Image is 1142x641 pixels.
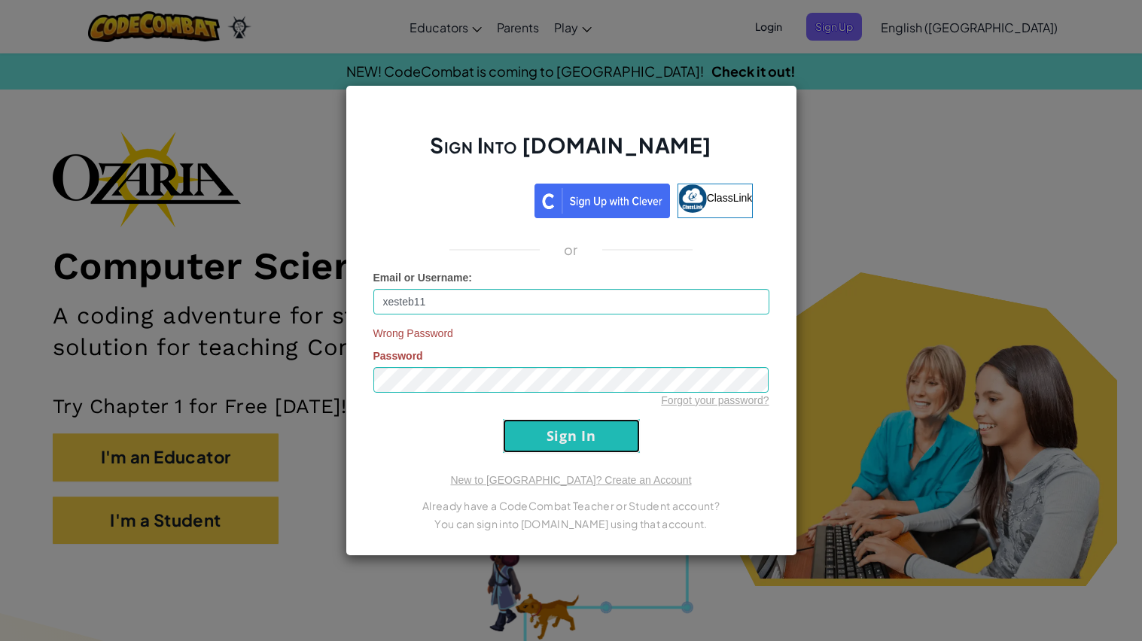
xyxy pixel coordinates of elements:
[373,326,769,341] span: Wrong Password
[503,419,640,453] input: Sign In
[661,394,769,406] a: Forgot your password?
[373,515,769,533] p: You can sign into [DOMAIN_NAME] using that account.
[678,184,707,213] img: classlink-logo-small.png
[534,184,670,218] img: clever_sso_button@2x.png
[564,241,578,259] p: or
[373,350,423,362] span: Password
[450,474,691,486] a: New to [GEOGRAPHIC_DATA]? Create an Account
[373,131,769,175] h2: Sign Into [DOMAIN_NAME]
[382,182,534,215] iframe: Sign in with Google Button
[373,497,769,515] p: Already have a CodeCombat Teacher or Student account?
[373,270,473,285] label: :
[707,192,753,204] span: ClassLink
[373,272,469,284] span: Email or Username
